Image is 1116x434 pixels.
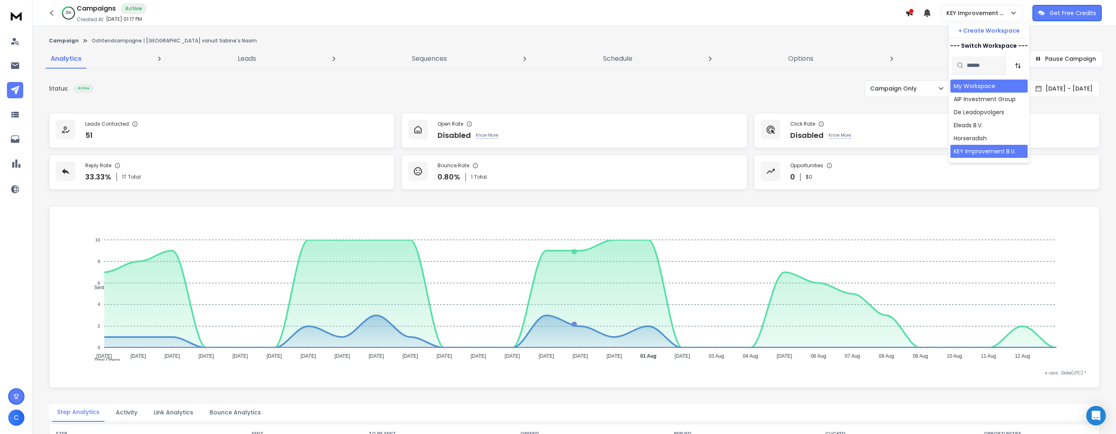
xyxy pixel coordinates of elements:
[790,130,824,141] p: Disabled
[407,49,452,69] a: Sequences
[954,121,983,129] div: Eleads B.V.
[438,171,460,183] p: 0.80 %
[607,353,622,359] tspan: [DATE]
[1086,406,1106,425] div: Open Intercom Messenger
[205,403,266,421] button: Bounce Analytics
[539,353,554,359] tspan: [DATE]
[97,281,100,286] tspan: 6
[97,302,100,307] tspan: 4
[238,54,256,64] p: Leads
[954,82,995,90] div: My Workspace
[954,160,978,168] div: Leadyou
[777,353,792,359] tspan: [DATE]
[334,353,350,359] tspan: [DATE]
[981,353,996,359] tspan: 11 Aug
[233,49,261,69] a: Leads
[1028,80,1100,97] button: [DATE] - [DATE]
[845,353,860,359] tspan: 07 Aug
[471,353,486,359] tspan: [DATE]
[958,27,1020,35] p: + Create Workspace
[164,353,180,359] tspan: [DATE]
[754,113,1100,148] a: Click RateDisabledKnow More
[96,353,112,359] tspan: [DATE]
[811,353,826,359] tspan: 06 Aug
[954,95,1016,103] div: AIP Investment Group
[369,353,384,359] tspan: [DATE]
[111,403,142,421] button: Activity
[8,410,24,426] button: C
[51,54,82,64] p: Analytics
[954,147,1016,155] div: KEY Improvement B.V.
[437,353,452,359] tspan: [DATE]
[954,134,987,142] div: Horseradish
[950,42,1028,50] p: --- Switch Workspace ---
[640,353,656,359] tspan: 01 Aug
[790,121,815,127] p: Click Rate
[879,353,894,359] tspan: 08 Aug
[49,84,69,93] p: Status:
[85,121,129,127] p: Leads Contacted
[95,237,100,242] tspan: 10
[947,353,962,359] tspan: 10 Aug
[829,132,851,139] p: Know More
[1050,9,1096,17] p: Get Free Credits
[85,162,111,169] p: Reply Rate
[92,38,257,44] p: Ochtendcampagne | [GEOGRAPHIC_DATA] vanuit Sabine's Naam
[402,353,418,359] tspan: [DATE]
[267,353,282,359] tspan: [DATE]
[870,84,920,93] p: Campaign Only
[401,155,747,190] a: Bounce Rate0.80%1Total
[1015,353,1030,359] tspan: 12 Aug
[806,174,812,180] p: $ 0
[199,353,214,359] tspan: [DATE]
[754,155,1100,190] a: Opportunities0$0
[97,259,100,264] tspan: 8
[106,16,142,22] p: [DATE] 01:17 PM
[603,54,632,64] p: Schedule
[232,353,248,359] tspan: [DATE]
[301,353,316,359] tspan: [DATE]
[1028,51,1103,67] button: Pause Campaign
[122,174,126,180] span: 17
[438,130,471,141] p: Disabled
[97,323,100,328] tspan: 2
[401,113,747,148] a: Open RateDisabledKnow More
[743,353,758,359] tspan: 04 Aug
[88,285,104,290] span: Sent
[790,162,823,169] p: Opportunities
[709,353,724,359] tspan: 03 Aug
[505,353,520,359] tspan: [DATE]
[946,9,1010,17] p: KEY Improvement B.V.
[130,353,146,359] tspan: [DATE]
[1010,58,1026,74] button: Sort by Sort A-Z
[88,357,120,363] span: Total Opens
[598,49,637,69] a: Schedule
[46,49,86,69] a: Analytics
[121,3,146,14] div: Active
[85,171,111,183] p: 33.33 %
[949,23,1030,38] button: + Create Workspace
[1032,5,1102,21] button: Get Free Credits
[783,49,818,69] a: Options
[73,84,94,93] div: Active
[474,174,487,180] span: Total
[49,113,395,148] a: Leads Contacted51
[66,11,71,15] p: 29 %
[62,370,1086,376] p: x-axis : Date(UTC)
[913,353,928,359] tspan: 09 Aug
[85,130,93,141] p: 51
[49,155,395,190] a: Reply Rate33.33%17Total
[675,353,690,359] tspan: [DATE]
[77,4,116,13] h1: Campaigns
[128,174,141,180] span: Total
[790,171,795,183] p: 0
[412,54,447,64] p: Sequences
[97,345,100,350] tspan: 0
[476,132,498,139] p: Know More
[49,38,79,44] button: Campaign
[572,353,588,359] tspan: [DATE]
[788,54,813,64] p: Options
[471,174,473,180] span: 1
